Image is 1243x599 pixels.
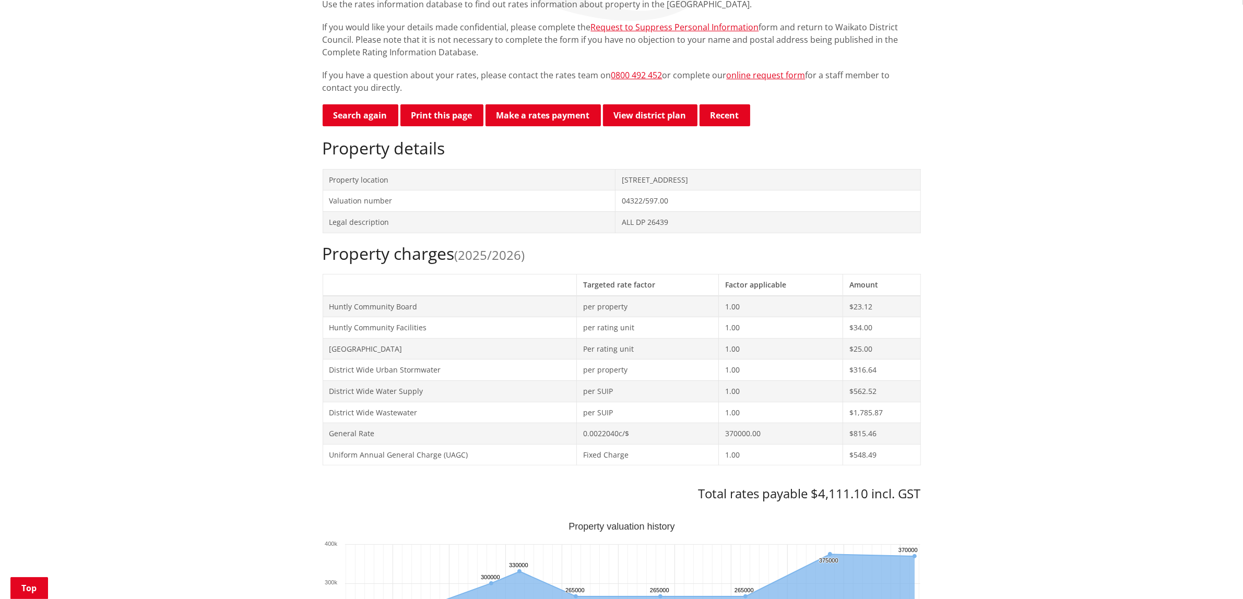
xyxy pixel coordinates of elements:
td: per SUIP [576,380,718,402]
td: Uniform Annual General Charge (UAGC) [323,444,576,465]
p: If you have a question about your rates, please contact the rates team on or complete our for a s... [323,69,921,94]
td: 1.00 [719,402,843,423]
td: 1.00 [719,296,843,317]
text: 370000 [898,547,918,553]
a: Make a rates payment [486,104,601,126]
td: Fixed Charge [576,444,718,465]
td: District Wide Wastewater [323,402,576,423]
text: 265000 [650,587,669,593]
path: Sunday, Jun 30, 12:00, 370,000. Capital Value. [913,554,917,558]
h2: Property charges [323,244,921,263]
td: Legal description [323,211,615,233]
td: per property [576,360,718,381]
path: Tuesday, Jun 30, 12:00, 265,000. Capital Value. [658,594,662,598]
td: General Rate [323,423,576,445]
td: Valuation number [323,190,615,212]
td: per SUIP [576,402,718,423]
th: Factor applicable [719,274,843,295]
iframe: Messenger Launcher [1195,555,1233,593]
path: Saturday, Jun 30, 12:00, 265,000. Capital Value. [743,594,748,598]
td: $25.00 [843,338,920,360]
th: Amount [843,274,920,295]
td: ALL DP 26439 [615,211,920,233]
td: 04322/597.00 [615,190,920,212]
span: (2025/2026) [455,246,525,263]
td: [GEOGRAPHIC_DATA] [323,338,576,360]
td: $1,785.87 [843,402,920,423]
a: Top [10,577,48,599]
button: Print this page [400,104,483,126]
a: 0800 492 452 [611,69,662,81]
td: 1.00 [719,380,843,402]
td: $316.64 [843,360,920,381]
td: 1.00 [719,317,843,339]
text: 300k [325,579,337,585]
path: Wednesday, Jun 30, 12:00, 375,000. Capital Value. [828,552,832,556]
td: 1.00 [719,444,843,465]
a: online request form [727,69,806,81]
a: Request to Suppress Personal Information [591,21,759,33]
td: $562.52 [843,380,920,402]
td: 370000.00 [719,423,843,445]
td: $548.49 [843,444,920,465]
path: Tuesday, Jun 30, 12:00, 300,000. Capital Value. [489,581,493,585]
button: Recent [700,104,750,126]
td: 1.00 [719,360,843,381]
p: If you would like your details made confidential, please complete the form and return to Waikato ... [323,21,921,58]
text: 265000 [565,587,585,593]
text: Property valuation history [569,521,674,532]
a: View district plan [603,104,697,126]
td: Per rating unit [576,338,718,360]
text: 300000 [481,574,500,580]
td: 1.00 [719,338,843,360]
h3: Total rates payable $4,111.10 incl. GST [323,486,921,501]
td: $34.00 [843,317,920,339]
td: Huntly Community Board [323,296,576,317]
td: District Wide Water Supply [323,380,576,402]
text: 400k [325,541,337,547]
a: Search again [323,104,398,126]
td: 0.0022040c/$ [576,423,718,445]
td: per property [576,296,718,317]
td: Property location [323,169,615,190]
h2: Property details [323,138,921,158]
text: 375000 [819,557,838,564]
td: District Wide Urban Stormwater [323,360,576,381]
path: Wednesday, Jun 30, 12:00, 330,000. Capital Value. [517,569,521,573]
td: [STREET_ADDRESS] [615,169,920,190]
td: $815.46 [843,423,920,445]
th: Targeted rate factor [576,274,718,295]
path: Saturday, Jun 30, 12:00, 265,000. Capital Value. [574,594,578,598]
td: Huntly Community Facilities [323,317,576,339]
text: 265000 [735,587,754,593]
td: per rating unit [576,317,718,339]
text: 330000 [509,562,528,568]
td: $23.12 [843,296,920,317]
